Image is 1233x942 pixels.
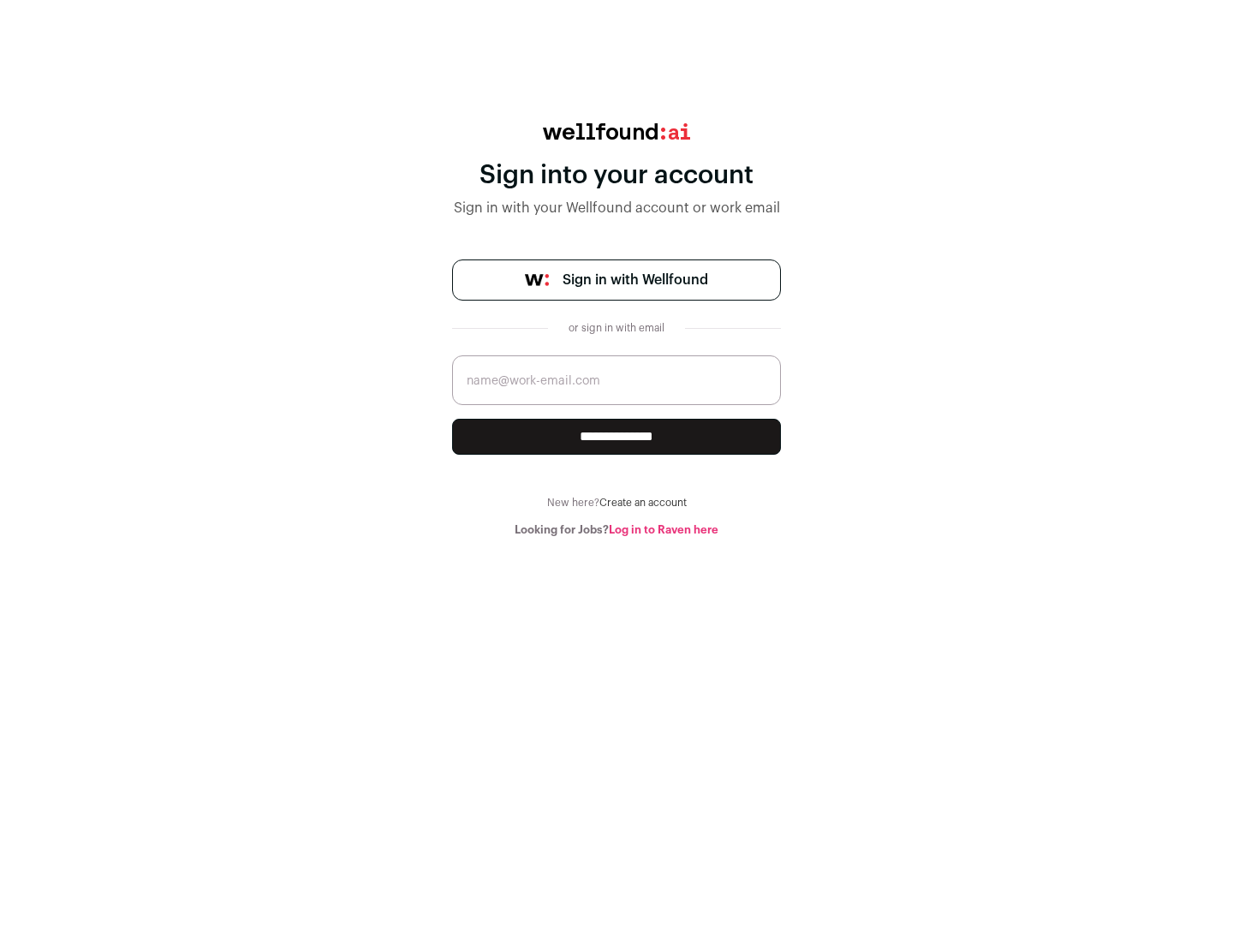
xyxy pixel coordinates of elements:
[562,321,671,335] div: or sign in with email
[525,274,549,286] img: wellfound-symbol-flush-black-fb3c872781a75f747ccb3a119075da62bfe97bd399995f84a933054e44a575c4.png
[609,524,718,535] a: Log in to Raven here
[452,198,781,218] div: Sign in with your Wellfound account or work email
[452,160,781,191] div: Sign into your account
[452,523,781,537] div: Looking for Jobs?
[543,123,690,140] img: wellfound:ai
[452,355,781,405] input: name@work-email.com
[599,498,687,508] a: Create an account
[563,270,708,290] span: Sign in with Wellfound
[452,259,781,301] a: Sign in with Wellfound
[452,496,781,510] div: New here?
